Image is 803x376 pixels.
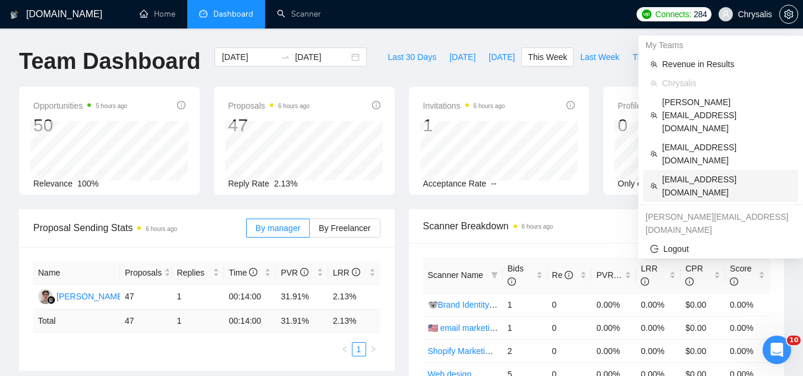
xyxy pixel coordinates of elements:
[650,80,657,87] span: team
[229,268,257,277] span: Time
[352,342,366,356] li: 1
[552,270,574,280] span: Re
[228,114,310,137] div: 47
[681,339,725,362] td: $0.00
[521,48,574,67] button: This Week
[779,5,798,24] button: setting
[224,285,276,309] td: 00:14:00
[33,179,73,188] span: Relevance
[547,339,592,362] td: 0
[366,342,380,356] li: Next Page
[725,293,770,316] td: 0.00%
[443,48,482,67] button: [DATE]
[300,268,308,276] span: info-circle
[650,245,659,253] span: logout
[423,179,487,188] span: Acceptance Rate
[428,323,530,333] a: 🇺🇸 email marketing new CL
[662,77,791,90] span: Chrysalis
[591,293,636,316] td: 0.00%
[120,261,172,285] th: Proposals
[449,50,475,64] span: [DATE]
[780,10,798,19] span: setting
[491,271,498,279] span: filter
[662,173,791,199] span: [EMAIL_ADDRESS][DOMAIN_NAME]
[694,8,707,21] span: 284
[38,289,53,304] img: RG
[642,10,651,19] img: upwork-logo.png
[10,5,18,24] img: logo
[681,293,725,316] td: $0.00
[423,219,770,233] span: Scanner Breakdown
[213,9,253,19] span: Dashboard
[641,277,649,286] span: info-circle
[381,48,443,67] button: Last 30 Days
[199,10,207,18] span: dashboard
[626,48,680,67] button: This Month
[47,296,55,304] img: gigradar-bm.png
[56,290,125,303] div: [PERSON_NAME]
[638,36,803,55] div: My Teams
[779,10,798,19] a: setting
[638,207,803,239] div: julia@spacesales.agency
[274,179,298,188] span: 2.13%
[489,50,515,64] span: [DATE]
[33,99,127,113] span: Opportunities
[172,261,224,285] th: Replies
[277,9,321,19] a: searchScanner
[636,293,681,316] td: 0.00%
[281,52,290,62] span: swap-right
[650,242,791,255] span: Logout
[172,309,224,333] td: 1
[120,309,172,333] td: 47
[730,277,738,286] span: info-circle
[352,343,366,356] a: 1
[38,291,125,301] a: RG[PERSON_NAME]
[656,8,691,21] span: Connects:
[249,268,257,276] span: info-circle
[177,101,185,109] span: info-circle
[787,336,801,345] span: 10
[228,99,310,113] span: Proposals
[228,179,269,188] span: Reply Rate
[636,339,681,362] td: 0.00%
[662,58,791,71] span: Revenue in Results
[224,309,276,333] td: 00:14:00
[503,316,547,339] td: 1
[281,268,308,277] span: PVR
[662,141,791,167] span: [EMAIL_ADDRESS][DOMAIN_NAME]
[508,277,516,286] span: info-circle
[632,50,673,64] span: This Month
[33,220,246,235] span: Proposal Sending Stats
[650,182,657,189] span: team
[591,316,636,339] td: 0.00%
[722,10,730,18] span: user
[482,48,521,67] button: [DATE]
[618,114,710,137] div: 0
[547,316,592,339] td: 0
[428,270,483,280] span: Scanner Name
[547,293,592,316] td: 0
[19,48,200,75] h1: Team Dashboard
[596,270,624,280] span: PVR
[256,223,300,233] span: By manager
[366,342,380,356] button: right
[96,103,127,109] time: 5 hours ago
[763,336,791,364] iframe: Intercom live chat
[33,261,120,285] th: Name
[522,223,553,230] time: 6 hours ago
[725,316,770,339] td: 0.00%
[341,346,348,353] span: left
[281,52,290,62] span: to
[591,339,636,362] td: 0.00%
[319,223,370,233] span: By Freelancer
[372,101,380,109] span: info-circle
[278,103,310,109] time: 6 hours ago
[338,342,352,356] button: left
[650,61,657,68] span: team
[681,316,725,339] td: $0.00
[177,266,210,279] span: Replies
[295,50,349,64] input: End date
[641,264,657,286] span: LRR
[276,285,328,309] td: 31.91%
[489,266,500,284] span: filter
